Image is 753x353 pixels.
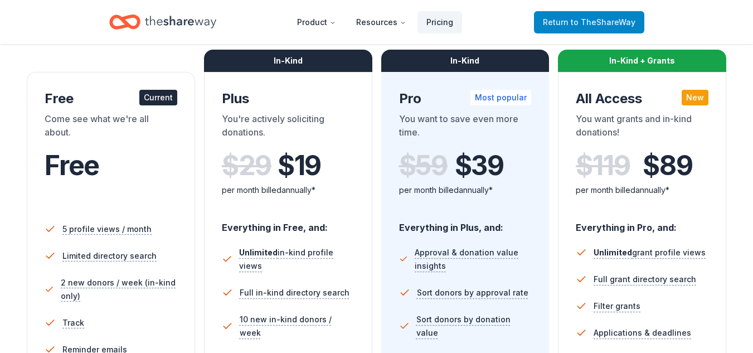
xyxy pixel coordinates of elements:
span: Sort donors by donation value [416,313,531,340]
div: Everything in Pro, and: [576,211,708,235]
div: Everything in Free, and: [222,211,354,235]
span: 10 new in-kind donors / week [240,313,354,340]
div: Free [45,90,177,108]
button: Resources [347,11,415,33]
span: to TheShareWay [571,17,635,27]
span: Unlimited [239,248,278,257]
span: Free [45,149,99,182]
span: in-kind profile views [239,248,333,270]
span: Unlimited [594,248,632,257]
span: Full grant directory search [594,273,696,286]
span: 5 profile views / month [62,223,152,236]
div: You want grants and in-kind donations! [576,112,708,143]
a: Returnto TheShareWay [534,11,644,33]
div: In-Kind [381,50,550,72]
div: Everything in Plus, and: [399,211,532,235]
span: Applications & deadlines [594,326,691,340]
div: All Access [576,90,708,108]
span: $ 39 [455,150,504,181]
div: New [682,90,708,105]
span: Track [62,316,84,330]
div: You want to save even more time. [399,112,532,143]
div: In-Kind + Grants [558,50,726,72]
div: You're actively soliciting donations. [222,112,354,143]
div: Most popular [470,90,531,105]
span: Limited directory search [62,249,157,263]
span: Approval & donation value insights [415,246,531,273]
div: Current [139,90,177,105]
span: $ 19 [278,150,321,181]
div: per month billed annually* [576,183,708,197]
span: Full in-kind directory search [240,286,349,299]
div: per month billed annually* [399,183,532,197]
span: Filter grants [594,299,640,313]
a: Pricing [417,11,462,33]
div: Pro [399,90,532,108]
span: Return [543,16,635,29]
div: per month billed annually* [222,183,354,197]
span: Sort donors by approval rate [417,286,528,299]
div: In-Kind [204,50,372,72]
a: Home [109,9,216,35]
span: grant profile views [594,248,706,257]
div: Come see what we're all about. [45,112,177,143]
span: 2 new donors / week (in-kind only) [61,276,177,303]
div: Plus [222,90,354,108]
span: $ 89 [643,150,692,181]
button: Product [288,11,345,33]
nav: Main [288,9,462,35]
